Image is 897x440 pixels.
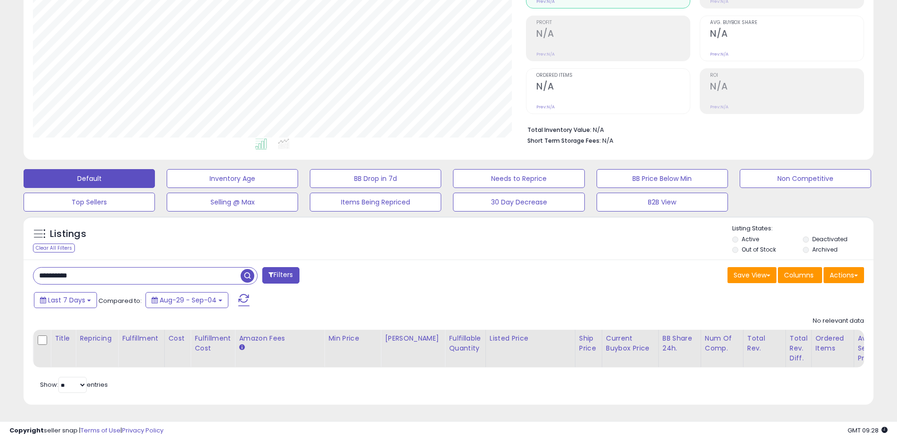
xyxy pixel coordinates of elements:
b: Total Inventory Value: [527,126,591,134]
button: Default [24,169,155,188]
h5: Listings [50,228,86,241]
div: Total Rev. [747,334,782,353]
span: Last 7 Days [48,295,85,305]
label: Active [742,235,759,243]
small: Prev: N/A [536,51,555,57]
div: [PERSON_NAME] [385,334,441,343]
button: Inventory Age [167,169,298,188]
div: Title [55,334,72,343]
button: BB Drop in 7d [310,169,441,188]
a: Privacy Policy [122,426,163,435]
div: Ship Price [579,334,598,353]
button: Save View [727,267,776,283]
h2: N/A [710,81,864,94]
span: N/A [602,136,614,145]
span: ROI [710,73,864,78]
div: Amazon Fees [239,334,320,343]
button: Selling @ Max [167,193,298,212]
div: No relevant data [813,317,864,326]
div: Avg Selling Price [858,334,892,363]
button: Filters [262,267,299,284]
label: Archived [812,245,838,253]
span: Profit [536,20,690,25]
div: BB Share 24h. [663,334,697,353]
button: Aug-29 - Sep-04 [145,292,228,308]
div: Cost [169,334,187,343]
button: Last 7 Days [34,292,97,308]
small: Amazon Fees. [239,343,244,352]
span: Avg. Buybox Share [710,20,864,25]
b: Short Term Storage Fees: [527,137,601,145]
button: Items Being Repriced [310,193,441,212]
button: Columns [778,267,822,283]
li: N/A [527,123,857,135]
strong: Copyright [9,426,44,435]
p: Listing States: [732,224,873,233]
h2: N/A [536,28,690,41]
div: Min Price [328,334,377,343]
h2: N/A [536,81,690,94]
div: Ordered Items [816,334,850,353]
span: Columns [784,270,814,280]
small: Prev: N/A [710,104,728,110]
label: Deactivated [812,235,848,243]
button: Needs to Reprice [453,169,584,188]
button: B2B View [597,193,728,212]
span: Compared to: [98,296,142,305]
div: Fulfillment [122,334,160,343]
h2: N/A [710,28,864,41]
div: Clear All Filters [33,244,75,253]
a: Terms of Use [81,426,121,435]
span: Ordered Items [536,73,690,78]
span: 2025-09-12 09:28 GMT [848,426,888,435]
span: Aug-29 - Sep-04 [160,295,217,305]
div: Current Buybox Price [606,334,655,353]
span: Show: entries [40,380,108,389]
label: Out of Stock [742,245,776,253]
button: BB Price Below Min [597,169,728,188]
button: Actions [824,267,864,283]
div: Listed Price [490,334,571,343]
small: Prev: N/A [536,104,555,110]
button: Top Sellers [24,193,155,212]
div: Fulfillable Quantity [449,334,481,353]
div: seller snap | | [9,426,163,435]
div: Num of Comp. [705,334,739,353]
div: Repricing [80,334,114,343]
div: Fulfillment Cost [194,334,231,353]
button: Non Competitive [740,169,871,188]
button: 30 Day Decrease [453,193,584,212]
div: Total Rev. Diff. [790,334,808,363]
small: Prev: N/A [710,51,728,57]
